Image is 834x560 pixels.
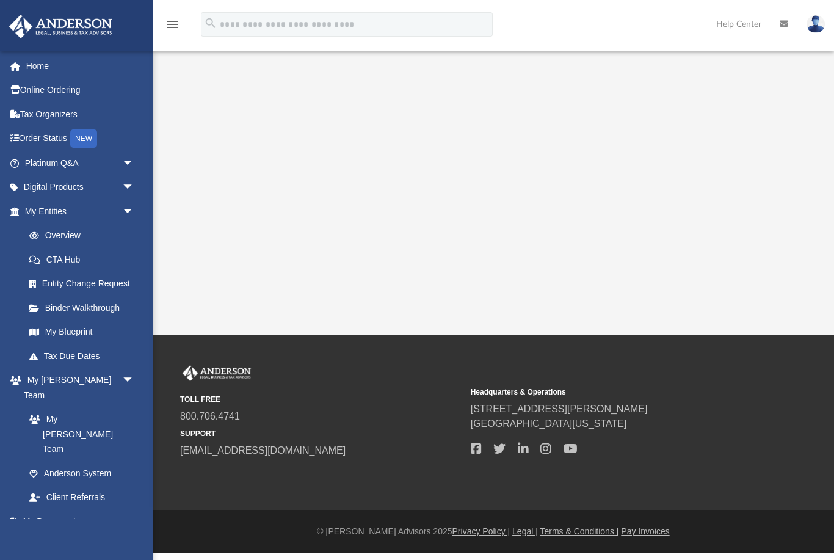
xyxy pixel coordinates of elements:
[180,428,462,439] small: SUPPORT
[9,151,153,175] a: Platinum Q&Aarrow_drop_down
[9,54,153,78] a: Home
[807,15,825,33] img: User Pic
[9,368,147,407] a: My [PERSON_NAME] Teamarrow_drop_down
[471,404,648,414] a: [STREET_ADDRESS][PERSON_NAME]
[5,15,116,38] img: Anderson Advisors Platinum Portal
[122,368,147,393] span: arrow_drop_down
[17,272,153,296] a: Entity Change Request
[9,126,153,151] a: Order StatusNEW
[471,387,753,398] small: Headquarters & Operations
[180,445,346,456] a: [EMAIL_ADDRESS][DOMAIN_NAME]
[621,526,669,536] a: Pay Invoices
[9,175,153,200] a: Digital Productsarrow_drop_down
[17,407,140,462] a: My [PERSON_NAME] Team
[9,78,153,103] a: Online Ordering
[180,411,240,421] a: 800.706.4741
[17,320,147,344] a: My Blueprint
[17,247,153,272] a: CTA Hub
[471,418,627,429] a: [GEOGRAPHIC_DATA][US_STATE]
[180,394,462,405] small: TOLL FREE
[153,525,834,538] div: © [PERSON_NAME] Advisors 2025
[204,16,217,30] i: search
[512,526,538,536] a: Legal |
[17,296,153,320] a: Binder Walkthrough
[17,344,153,368] a: Tax Due Dates
[540,526,619,536] a: Terms & Conditions |
[9,102,153,126] a: Tax Organizers
[122,175,147,200] span: arrow_drop_down
[122,509,147,534] span: arrow_drop_down
[9,509,147,534] a: My Documentsarrow_drop_down
[122,199,147,224] span: arrow_drop_down
[165,17,179,32] i: menu
[165,23,179,32] a: menu
[17,461,147,485] a: Anderson System
[9,199,153,224] a: My Entitiesarrow_drop_down
[122,151,147,176] span: arrow_drop_down
[452,526,510,536] a: Privacy Policy |
[70,129,97,148] div: NEW
[17,485,147,510] a: Client Referrals
[17,224,153,248] a: Overview
[180,365,253,381] img: Anderson Advisors Platinum Portal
